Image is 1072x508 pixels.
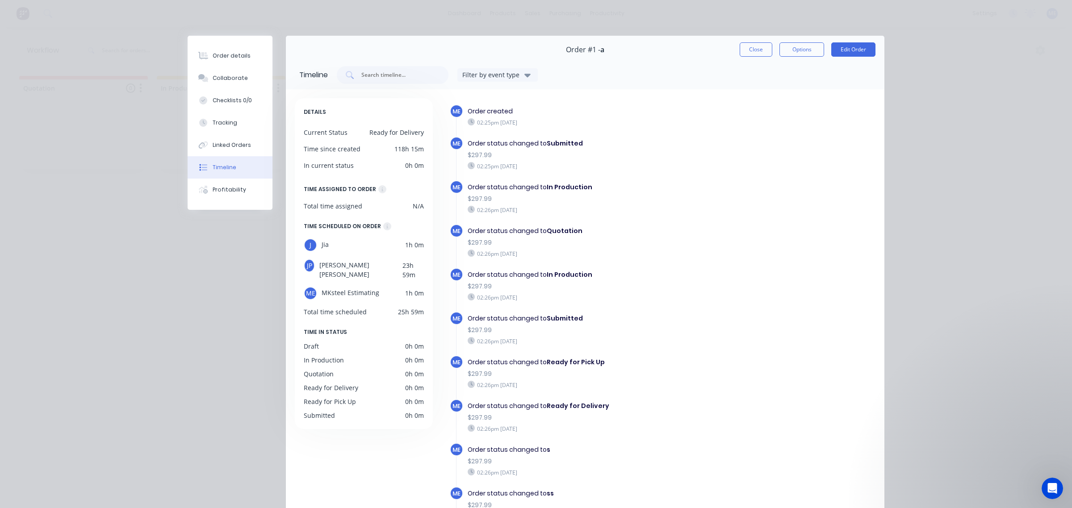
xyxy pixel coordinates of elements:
[304,287,317,300] div: ME
[547,183,592,192] b: In Production
[405,397,424,406] div: 0h 0m
[468,183,730,192] div: Order status changed to
[468,226,730,236] div: Order status changed to
[213,163,236,171] div: Timeline
[304,397,356,406] div: Ready for Pick Up
[452,271,461,279] span: ME
[405,355,424,365] div: 0h 0m
[468,358,730,367] div: Order status changed to
[304,107,326,117] span: DETAILS
[188,45,272,67] button: Order details
[547,226,582,235] b: Quotation
[405,238,424,252] div: 1h 0m
[405,383,424,392] div: 0h 0m
[304,238,317,252] div: J
[452,402,461,410] span: ME
[468,401,730,411] div: Order status changed to
[468,314,730,323] div: Order status changed to
[468,369,730,379] div: $297.99
[304,411,335,420] div: Submitted
[6,4,23,21] button: go back
[468,325,730,335] div: $297.99
[304,355,344,365] div: In Production
[322,238,329,252] span: Jia
[462,70,522,79] div: Filter by event type
[188,134,272,156] button: Linked Orders
[304,307,367,316] div: Total time scheduled
[405,411,424,420] div: 0h 0m
[468,425,730,433] div: 02:26pm [DATE]
[566,46,600,54] span: Order #1 -
[468,150,730,160] div: $297.99
[188,89,272,112] button: Checklists 0/0
[405,369,424,379] div: 0h 0m
[304,341,319,351] div: Draft
[452,358,461,366] span: ME
[547,445,550,454] b: s
[468,468,730,476] div: 02:26pm [DATE]
[319,259,402,279] span: [PERSON_NAME] [PERSON_NAME]
[468,118,730,126] div: 02:25pm [DATE]
[213,96,252,104] div: Checklists 0/0
[468,107,730,116] div: Order created
[547,314,583,323] b: Submitted
[413,201,424,211] div: N/A
[468,293,730,301] div: 02:26pm [DATE]
[468,238,730,247] div: $297.99
[468,139,730,148] div: Order status changed to
[468,270,730,279] div: Order status changed to
[304,128,348,137] div: Current Status
[1042,478,1063,499] iframe: Intercom live chat
[452,183,461,192] span: ME
[547,401,609,410] b: Ready for Delivery
[213,52,251,60] div: Order details
[457,68,538,82] button: Filter by event type
[304,184,376,194] div: TIME ASSIGNED TO ORDER
[468,282,730,291] div: $297.99
[304,144,360,154] div: Time since created
[468,381,730,389] div: 02:26pm [DATE]
[779,42,824,57] button: Options
[468,489,730,498] div: Order status changed to
[452,446,461,454] span: ME
[304,327,347,337] span: TIME IN STATUS
[360,71,435,79] input: Search timeline...
[547,270,592,279] b: In Production
[188,112,272,134] button: Tracking
[547,489,554,498] b: ss
[369,128,424,137] div: Ready for Delivery
[304,161,354,170] div: In current status
[299,70,328,80] div: Timeline
[405,287,424,300] div: 1h 0m
[468,162,730,170] div: 02:25pm [DATE]
[452,227,461,235] span: ME
[547,358,605,366] b: Ready for Pick Up
[468,206,730,214] div: 02:26pm [DATE]
[452,107,461,116] span: ME
[304,201,362,211] div: Total time assigned
[600,46,604,54] span: a
[304,369,334,379] div: Quotation
[405,161,424,170] div: 0h 0m
[740,42,772,57] button: Close
[547,139,583,148] b: Submitted
[468,194,730,204] div: $297.99
[188,156,272,179] button: Timeline
[213,74,248,82] div: Collaborate
[304,221,381,231] div: TIME SCHEDULED ON ORDER
[831,42,875,57] button: Edit Order
[468,413,730,422] div: $297.99
[452,489,461,498] span: ME
[213,141,251,149] div: Linked Orders
[402,259,424,279] div: 23h 59m
[405,341,424,351] div: 0h 0m
[452,314,461,323] span: ME
[213,119,237,127] div: Tracking
[157,4,173,20] div: Close
[468,457,730,466] div: $297.99
[322,287,379,300] span: MKsteel Estimating
[468,337,730,345] div: 02:26pm [DATE]
[468,250,730,258] div: 02:26pm [DATE]
[304,383,358,392] div: Ready for Delivery
[398,307,424,316] div: 25h 59m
